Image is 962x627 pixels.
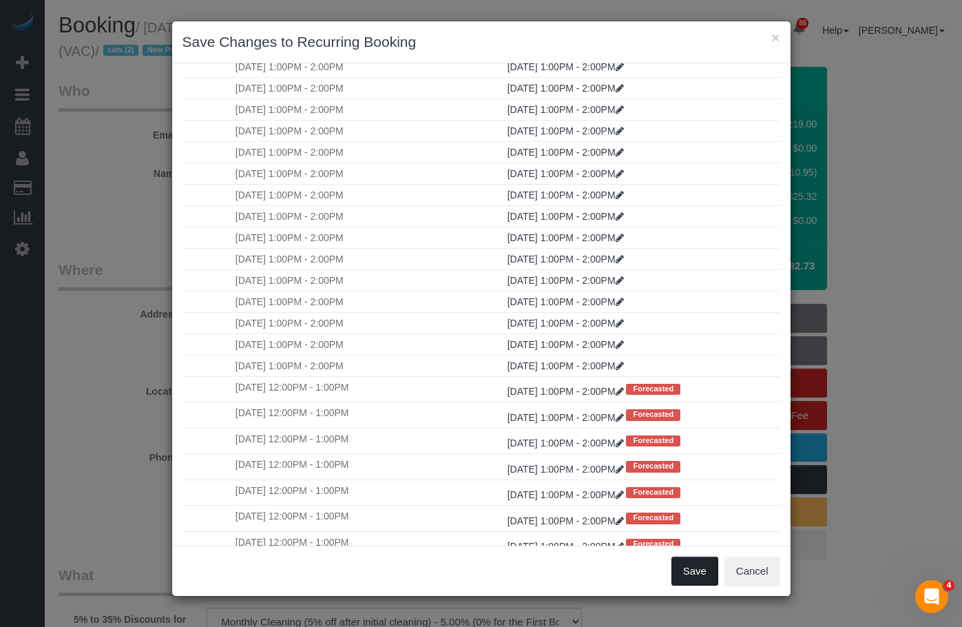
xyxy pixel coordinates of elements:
[626,409,680,420] span: Forecasted
[508,61,624,72] a: [DATE] 1:00PM - 2:00PM
[508,541,627,552] a: [DATE] 1:00PM - 2:00PM
[508,464,627,475] a: [DATE] 1:00PM - 2:00PM
[508,386,627,397] a: [DATE] 1:00PM - 2:00PM
[915,580,948,613] iframe: Intercom live chat
[232,454,504,480] td: [DATE] 12:00PM - 1:00PM
[508,489,627,500] a: [DATE] 1:00PM - 2:00PM
[232,333,504,355] td: [DATE] 1:00PM - 2:00PM
[508,147,624,158] a: [DATE] 1:00PM - 2:00PM
[232,355,504,376] td: [DATE] 1:00PM - 2:00PM
[943,580,954,591] span: 4
[232,184,504,205] td: [DATE] 1:00PM - 2:00PM
[508,254,624,265] a: [DATE] 1:00PM - 2:00PM
[508,360,624,371] a: [DATE] 1:00PM - 2:00PM
[508,296,624,307] a: [DATE] 1:00PM - 2:00PM
[232,269,504,291] td: [DATE] 1:00PM - 2:00PM
[508,232,624,243] a: [DATE] 1:00PM - 2:00PM
[626,513,680,524] span: Forecasted
[232,428,504,453] td: [DATE] 12:00PM - 1:00PM
[232,77,504,99] td: [DATE] 1:00PM - 2:00PM
[232,291,504,312] td: [DATE] 1:00PM - 2:00PM
[724,557,780,586] button: Cancel
[508,125,624,136] a: [DATE] 1:00PM - 2:00PM
[232,205,504,227] td: [DATE] 1:00PM - 2:00PM
[626,435,680,446] span: Forecasted
[232,99,504,120] td: [DATE] 1:00PM - 2:00PM
[232,56,504,77] td: [DATE] 1:00PM - 2:00PM
[671,557,718,586] button: Save
[182,32,780,52] h3: Save Changes to Recurring Booking
[626,384,680,395] span: Forecasted
[232,506,504,531] td: [DATE] 12:00PM - 1:00PM
[232,402,504,428] td: [DATE] 12:00PM - 1:00PM
[626,487,680,498] span: Forecasted
[232,141,504,163] td: [DATE] 1:00PM - 2:00PM
[232,480,504,505] td: [DATE] 12:00PM - 1:00PM
[508,168,624,179] a: [DATE] 1:00PM - 2:00PM
[232,163,504,184] td: [DATE] 1:00PM - 2:00PM
[508,515,627,526] a: [DATE] 1:00PM - 2:00PM
[508,104,624,115] a: [DATE] 1:00PM - 2:00PM
[508,318,624,329] a: [DATE] 1:00PM - 2:00PM
[626,539,680,550] span: Forecasted
[232,248,504,269] td: [DATE] 1:00PM - 2:00PM
[626,461,680,472] span: Forecasted
[232,312,504,333] td: [DATE] 1:00PM - 2:00PM
[232,376,504,402] td: [DATE] 12:00PM - 1:00PM
[508,189,624,201] a: [DATE] 1:00PM - 2:00PM
[232,531,504,557] td: [DATE] 12:00PM - 1:00PM
[508,438,627,449] a: [DATE] 1:00PM - 2:00PM
[232,227,504,248] td: [DATE] 1:00PM - 2:00PM
[508,83,624,94] a: [DATE] 1:00PM - 2:00PM
[771,30,780,45] button: ×
[508,211,624,222] a: [DATE] 1:00PM - 2:00PM
[508,275,624,286] a: [DATE] 1:00PM - 2:00PM
[232,120,504,141] td: [DATE] 1:00PM - 2:00PM
[508,339,624,350] a: [DATE] 1:00PM - 2:00PM
[508,412,627,423] a: [DATE] 1:00PM - 2:00PM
